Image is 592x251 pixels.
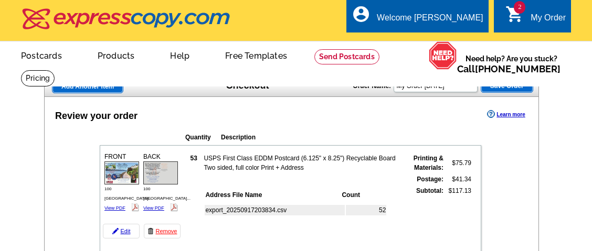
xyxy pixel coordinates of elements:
[112,228,119,234] img: pencil-icon.gif
[514,1,525,14] span: 2
[205,190,340,200] th: Address File Name
[505,5,524,24] i: shopping_cart
[103,150,141,214] div: FRONT
[445,218,592,251] iframe: LiveChat chat widget
[352,5,371,24] i: account_circle
[487,110,525,118] a: Learn more
[505,12,566,25] a: 2 shopping_cart My Order
[170,203,178,211] img: pdf_logo.png
[341,190,386,200] th: Count
[103,224,140,238] a: Edit
[220,132,413,143] th: Description
[377,13,483,28] div: Welcome [PERSON_NAME]
[153,42,206,67] a: Help
[203,153,401,173] td: USPS First Class EDDM Postcard (6.125" x 8.25") Recyclable Board Two sided, full color Print + Ad...
[429,41,457,69] img: help
[414,155,443,171] strong: Printing & Materials:
[445,185,472,240] td: $117.13
[417,176,443,183] strong: Postage:
[346,205,386,215] td: 52
[208,42,304,67] a: Free Templates
[143,187,191,201] span: 100 [GEOGRAPHIC_DATA]...
[185,132,219,143] th: Quantity
[457,53,566,74] span: Need help? Are you stuck?
[55,109,138,123] div: Review your order
[143,205,164,211] a: View PDF
[531,13,566,28] div: My Order
[205,205,345,215] td: export_20250917203834.csv
[104,161,139,184] img: small-thumb.jpg
[416,187,443,194] strong: Subtotal:
[475,63,561,74] a: [PHONE_NUMBER]
[457,63,561,74] span: Call
[142,150,179,214] div: BACK
[81,42,152,67] a: Products
[131,203,139,211] img: pdf_logo.png
[52,80,123,93] a: Add Another Item
[144,224,181,238] a: Remove
[445,153,472,173] td: $75.79
[147,228,154,234] img: trashcan-icon.gif
[4,42,79,67] a: Postcards
[104,205,125,211] a: View PDF
[104,187,152,201] span: 100 [GEOGRAPHIC_DATA]...
[143,161,178,184] img: small-thumb.jpg
[445,174,472,184] td: $41.34
[191,155,197,162] strong: 53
